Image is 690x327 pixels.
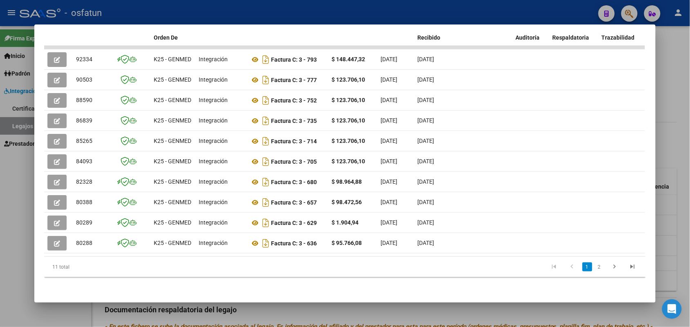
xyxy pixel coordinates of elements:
[451,20,512,56] datatable-header-cell: Hospital
[377,20,414,56] datatable-header-cell: Fecha Cpbt
[154,138,191,144] span: K25 - GENMED
[199,97,228,103] span: Integración
[260,114,271,127] i: Descargar documento
[332,138,365,144] strong: $ 123.706,10
[199,178,228,185] span: Integración
[594,260,606,274] li: page 2
[76,117,92,124] span: 86839
[332,158,365,165] strong: $ 123.706,10
[271,56,317,63] strong: Factura C: 3 - 793
[381,138,397,144] span: [DATE]
[199,219,228,226] span: Integración
[271,77,317,83] strong: Factura C: 3 - 777
[76,240,92,246] span: 80288
[332,97,365,103] strong: $ 123.706,10
[76,138,92,144] span: 85265
[76,76,92,83] span: 90503
[154,56,191,62] span: K25 - GENMED
[417,76,434,83] span: [DATE]
[271,158,317,165] strong: Factura C: 3 - 705
[154,199,191,205] span: K25 - GENMED
[332,117,365,124] strong: $ 123.706,10
[598,20,647,56] datatable-header-cell: Doc Trazabilidad
[381,240,397,246] span: [DATE]
[549,20,598,56] datatable-header-cell: Doc Respaldatoria
[332,199,362,205] strong: $ 98.472,56
[260,237,271,250] i: Descargar documento
[547,262,562,271] a: go to first page
[417,219,434,226] span: [DATE]
[246,20,328,56] datatable-header-cell: CPBT
[552,25,589,41] span: Doc Respaldatoria
[417,178,434,185] span: [DATE]
[381,56,397,62] span: [DATE]
[199,76,228,83] span: Integración
[417,97,434,103] span: [DATE]
[199,117,228,124] span: Integración
[381,117,397,124] span: [DATE]
[595,262,605,271] a: 2
[260,73,271,87] i: Descargar documento
[260,216,271,229] i: Descargar documento
[154,240,191,246] span: K25 - GENMED
[114,20,150,56] datatable-header-cell: CAE
[332,219,358,226] strong: $ 1.904,94
[417,117,434,124] span: [DATE]
[381,199,397,205] span: [DATE]
[76,97,92,103] span: 88590
[260,176,271,189] i: Descargar documento
[260,53,271,66] i: Descargar documento
[260,196,271,209] i: Descargar documento
[662,299,682,319] div: Open Intercom Messenger
[625,262,641,271] a: go to last page
[581,260,594,274] li: page 1
[271,97,317,104] strong: Factura C: 3 - 752
[414,20,451,56] datatable-header-cell: Fecha Recibido
[512,20,549,56] datatable-header-cell: Vencimiento Auditoría
[582,262,592,271] a: 1
[332,76,365,83] strong: $ 123.706,10
[417,240,434,246] span: [DATE]
[260,94,271,107] i: Descargar documento
[199,240,228,246] span: Integración
[417,138,434,144] span: [DATE]
[271,138,317,145] strong: Factura C: 3 - 714
[76,219,92,226] span: 80289
[381,178,397,185] span: [DATE]
[381,158,397,165] span: [DATE]
[154,25,184,41] span: Facturado x Orden De
[44,257,163,277] div: 11 total
[76,56,92,62] span: 92334
[381,219,397,226] span: [DATE]
[381,76,397,83] span: [DATE]
[154,76,191,83] span: K25 - GENMED
[76,158,92,165] span: 84093
[76,199,92,205] span: 80388
[417,25,440,41] span: Fecha Recibido
[199,138,228,144] span: Integración
[332,240,362,246] strong: $ 95.766,08
[271,118,317,124] strong: Factura C: 3 - 735
[381,97,397,103] span: [DATE]
[199,158,228,165] span: Integración
[417,56,434,62] span: [DATE]
[150,20,195,56] datatable-header-cell: Facturado x Orden De
[515,25,549,41] span: Vencimiento Auditoría
[154,178,191,185] span: K25 - GENMED
[154,158,191,165] span: K25 - GENMED
[271,179,317,185] strong: Factura C: 3 - 680
[328,20,377,56] datatable-header-cell: Monto
[607,262,623,271] a: go to next page
[154,117,191,124] span: K25 - GENMED
[199,199,228,205] span: Integración
[271,199,317,206] strong: Factura C: 3 - 657
[332,56,365,62] strong: $ 148.447,32
[154,219,191,226] span: K25 - GENMED
[417,199,434,205] span: [DATE]
[271,220,317,226] strong: Factura C: 3 - 629
[260,135,271,148] i: Descargar documento
[332,178,362,185] strong: $ 98.964,88
[417,158,434,165] span: [DATE]
[73,20,114,56] datatable-header-cell: ID
[271,240,317,247] strong: Factura C: 3 - 636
